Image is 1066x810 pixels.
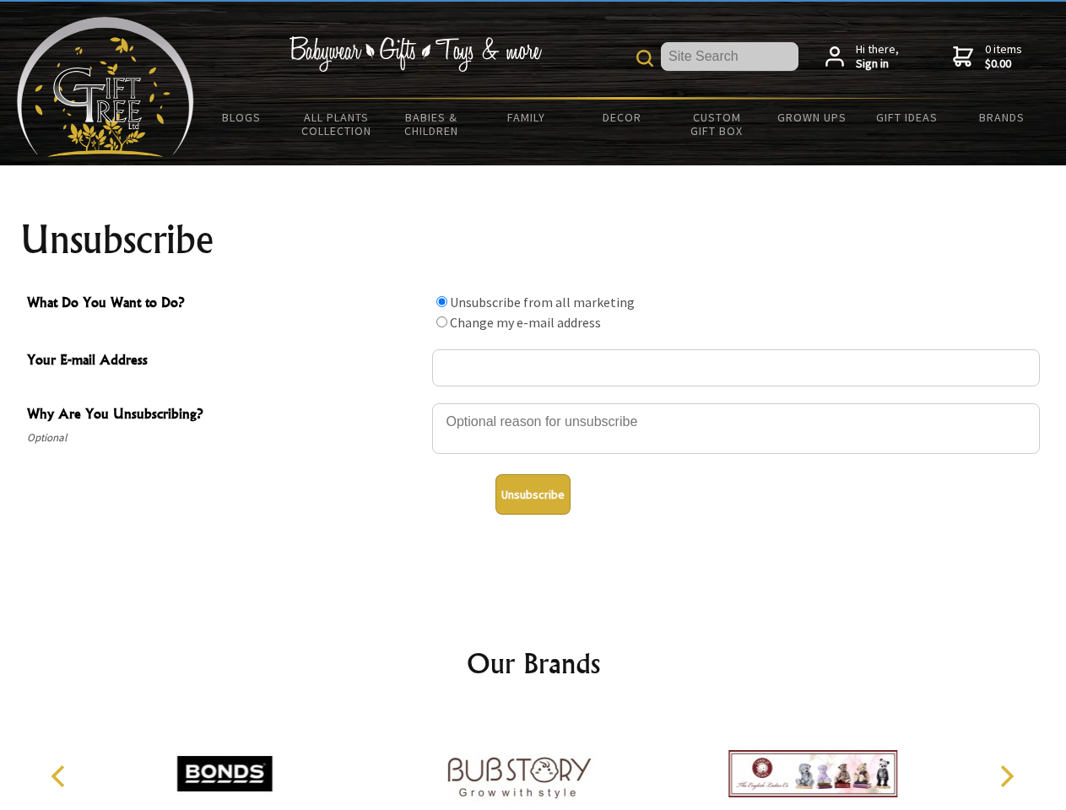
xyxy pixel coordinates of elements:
a: Grown Ups [764,100,859,135]
a: Decor [574,100,669,135]
a: Family [479,100,575,135]
span: What Do You Want to Do? [27,292,424,316]
img: product search [636,50,653,67]
span: 0 items [985,41,1022,72]
h1: Unsubscribe [20,219,1047,260]
input: Your E-mail Address [432,349,1040,386]
input: What Do You Want to Do? [436,316,447,327]
a: BLOGS [194,100,289,135]
a: Hi there,Sign in [825,42,899,72]
a: Babies & Children [384,100,479,148]
span: Optional [27,428,424,448]
button: Next [988,758,1025,795]
span: Hi there, [856,42,899,72]
span: Why Are You Unsubscribing? [27,403,424,428]
img: Babyware - Gifts - Toys and more... [17,17,194,157]
a: Custom Gift Box [669,100,765,148]
a: 0 items$0.00 [953,42,1022,72]
img: Babywear - Gifts - Toys & more [289,36,542,72]
button: Previous [42,758,79,795]
a: All Plants Collection [289,100,385,148]
label: Unsubscribe from all marketing [450,294,635,310]
button: Unsubscribe [495,474,571,515]
span: Your E-mail Address [27,349,424,374]
input: Site Search [661,42,798,71]
a: Gift Ideas [859,100,955,135]
strong: $0.00 [985,57,1022,72]
label: Change my e-mail address [450,314,601,331]
textarea: Why Are You Unsubscribing? [432,403,1040,454]
a: Brands [955,100,1050,135]
strong: Sign in [856,57,899,72]
input: What Do You Want to Do? [436,296,447,307]
h2: Our Brands [34,643,1033,683]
